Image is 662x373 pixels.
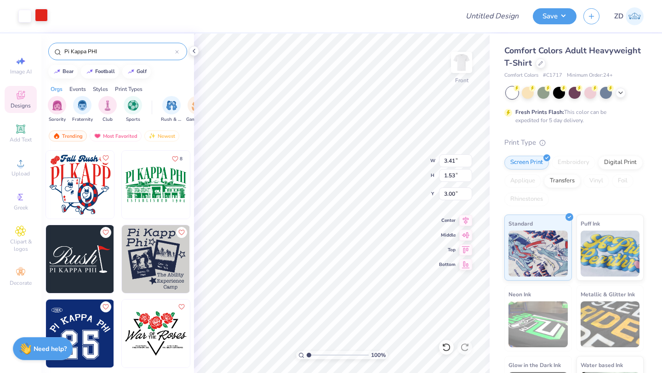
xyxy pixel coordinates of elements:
span: Clipart & logos [5,238,37,253]
button: Like [168,153,187,165]
span: 100 % [371,351,386,359]
button: filter button [72,96,93,123]
img: most_fav.gif [94,133,101,139]
img: Metallic & Glitter Ink [581,301,640,347]
img: Zander Danforth [626,7,644,25]
img: trend_line.gif [86,69,93,74]
div: Rhinestones [504,192,549,206]
span: Metallic & Glitter Ink [581,289,635,299]
span: Top [439,247,456,253]
button: football [81,65,119,79]
span: Puff Ink [581,219,600,228]
div: Trending [49,130,87,141]
button: Like [176,227,187,238]
div: filter for Rush & Bid [161,96,182,123]
div: filter for Fraternity [72,96,93,123]
strong: Fresh Prints Flash: [515,108,564,116]
span: Greek [14,204,28,211]
img: Puff Ink [581,231,640,277]
div: Events [69,85,86,93]
img: 0196d121-9c35-43a7-97a1-7825cb46bfe2 [122,151,190,219]
div: Front [455,76,468,85]
button: filter button [186,96,207,123]
span: ZD [614,11,623,22]
div: Transfers [544,174,581,188]
img: 59a3abe9-f218-4517-8663-b9db81b4579f [114,225,182,293]
span: Upload [11,170,30,177]
img: 4716e578-e149-477d-8b69-0b8507dd95bf [122,225,190,293]
img: 2eb03b5e-a407-4026-9776-c2747fd532c7 [114,300,182,367]
img: b9f4c21c-ed60-4086-a11d-cd1a441478f6 [114,151,182,219]
span: Rush & Bid [161,116,182,123]
input: Untitled Design [458,7,526,25]
strong: Need help? [34,345,67,353]
span: Neon Ink [508,289,531,299]
img: Sorority Image [52,100,63,111]
img: ece1b4b6-92b0-4773-ab94-4bc56bd96bc1 [46,225,114,293]
span: Game Day [186,116,207,123]
img: db5f9601-b98b-4a2b-8a89-55f2f5ed87ca [46,151,114,219]
button: golf [122,65,151,79]
div: This color can be expedited for 5 day delivery. [515,108,628,124]
div: Print Type [504,137,644,148]
button: bear [48,65,78,79]
div: Applique [504,174,541,188]
span: Fraternity [72,116,93,123]
img: 204e3c59-5fe5-4ba3-bae3-a9e76675b474 [189,300,257,367]
img: Club Image [103,100,113,111]
img: Sports Image [128,100,138,111]
span: Decorate [10,279,32,287]
img: Neon Ink [508,301,568,347]
span: Water based Ink [581,360,623,370]
img: Fraternity Image [77,100,87,111]
button: Save [533,8,576,24]
button: filter button [48,96,66,123]
input: Try "Alpha" [63,47,175,56]
button: Like [100,301,111,312]
button: filter button [124,96,142,123]
div: Foil [612,174,633,188]
img: trending.gif [53,133,60,139]
a: ZD [614,7,644,25]
span: Image AI [10,68,32,75]
span: Standard [508,219,533,228]
img: e5df8179-3abd-4af3-afd3-0e5e5fd00421 [189,151,257,219]
img: Newest.gif [148,133,156,139]
div: Digital Print [598,156,643,170]
span: Comfort Colors [504,72,538,79]
span: Designs [11,102,31,109]
button: Like [100,153,111,164]
div: Embroidery [552,156,595,170]
button: Like [100,227,111,238]
img: trend_line.gif [53,69,61,74]
span: Comfort Colors Adult Heavyweight T-Shirt [504,45,641,68]
span: Bottom [439,261,456,268]
div: Styles [93,85,108,93]
span: Middle [439,232,456,238]
div: filter for Sorority [48,96,66,123]
span: Add Text [10,136,32,143]
img: 12da9429-c0e4-4ea8-b6e9-cb8358b5391d [122,300,190,367]
button: filter button [98,96,117,123]
span: 8 [180,157,183,161]
button: filter button [161,96,182,123]
img: Rush & Bid Image [166,100,177,111]
span: Sorority [49,116,66,123]
div: Newest [144,130,179,141]
span: # C1717 [543,72,562,79]
div: Orgs [51,85,63,93]
img: Standard [508,231,568,277]
div: Vinyl [583,174,609,188]
img: 91a5b517-10cb-4c29-95a4-212ba34189cf [189,225,257,293]
img: 791eee0a-b89b-4e94-8503-bcf7c8ae4811 [46,300,114,367]
span: Club [103,116,113,123]
span: Center [439,217,456,224]
img: trend_line.gif [127,69,135,74]
div: filter for Sports [124,96,142,123]
div: golf [137,69,147,74]
div: football [95,69,115,74]
img: Front [452,53,471,72]
div: filter for Club [98,96,117,123]
span: Sports [126,116,140,123]
div: bear [63,69,74,74]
